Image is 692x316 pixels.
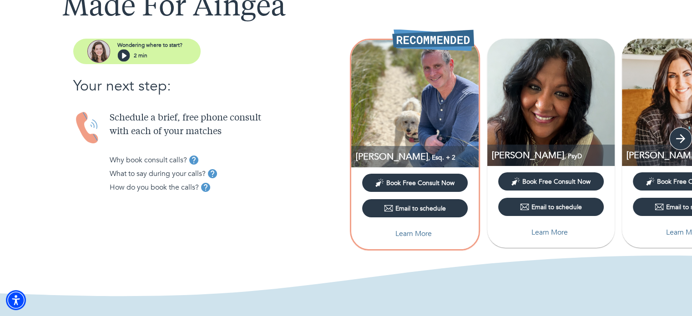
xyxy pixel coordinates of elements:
button: Email to schedule [498,198,604,216]
button: assistantWondering where to start?2 min [73,39,201,64]
p: How do you book the calls? [110,182,199,193]
span: Book Free Consult Now [386,179,455,187]
img: Handset [73,111,102,145]
span: , Esq. + 2 [428,153,455,162]
img: Recommended Therapist [392,29,474,51]
p: Why book consult calls? [110,155,187,166]
img: assistant [87,40,110,63]
button: Learn More [498,223,604,241]
div: Accessibility Menu [6,290,26,310]
div: Email to schedule [520,202,582,211]
p: Esq., Coaching, Certified Professional Coach [356,150,479,163]
p: Wondering where to start? [117,41,182,49]
button: tooltip [187,153,201,167]
button: Email to schedule [362,199,468,217]
p: [PERSON_NAME] [492,149,615,161]
div: Email to schedule [384,204,446,213]
p: Your next step: [73,75,346,97]
button: Book Free Consult Now [498,172,604,191]
p: Learn More [531,227,568,238]
button: Learn More [362,225,468,243]
p: What to say during your calls? [110,168,206,179]
button: Book Free Consult Now [362,174,468,192]
button: tooltip [199,181,212,194]
img: Bruce Katz profile [351,40,479,167]
p: Schedule a brief, free phone consult with each of your matches [110,111,346,139]
button: tooltip [206,167,219,181]
p: 2 min [134,51,147,60]
p: Learn More [395,228,432,239]
span: Book Free Consult Now [522,177,591,186]
img: Sweta Venkataramanan profile [487,39,615,166]
span: , PsyD [564,152,582,161]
